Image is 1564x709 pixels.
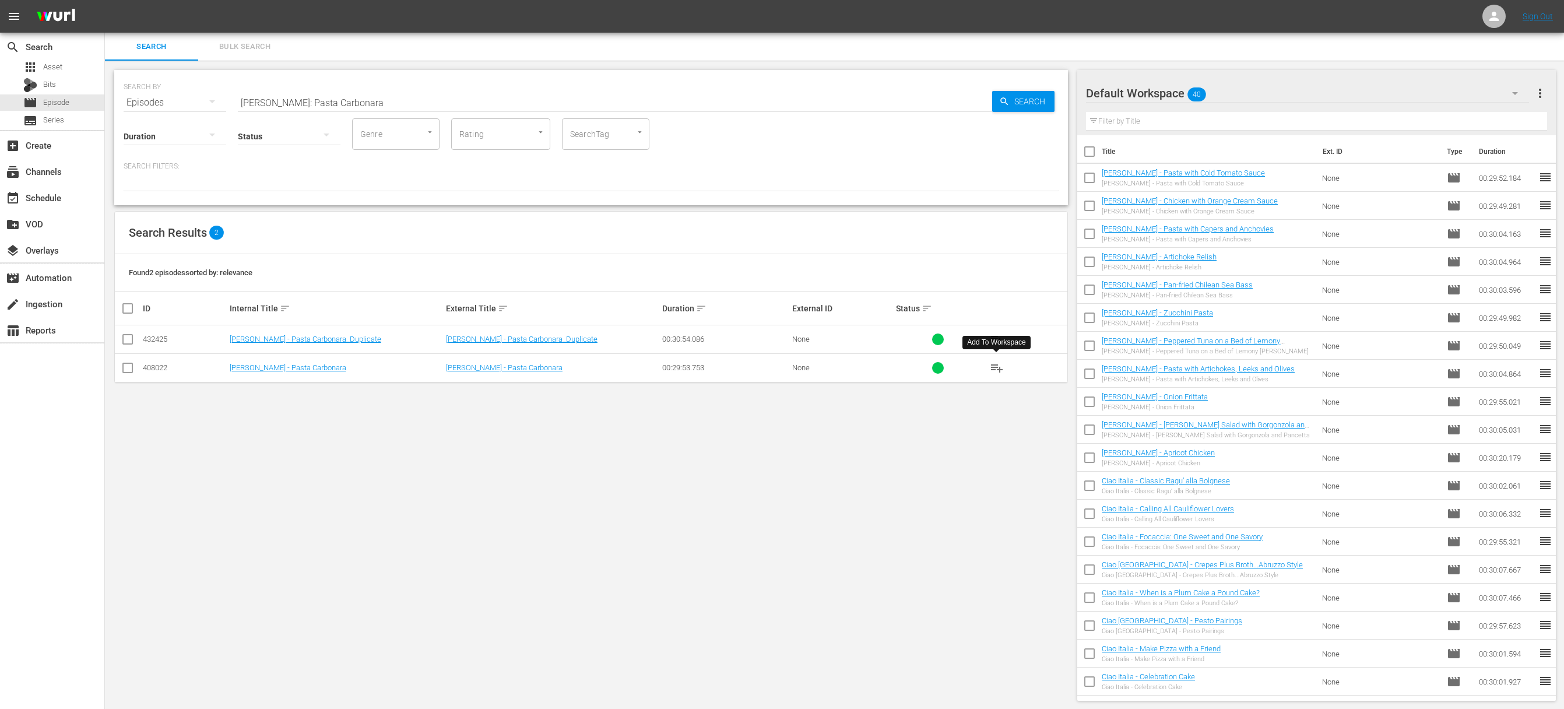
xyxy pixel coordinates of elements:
[43,61,62,73] span: Asset
[1188,82,1207,107] span: 40
[1317,248,1443,276] td: None
[1102,169,1265,177] a: [PERSON_NAME] - Pasta with Cold Tomato Sauce
[1538,422,1552,436] span: reorder
[1102,375,1295,383] div: [PERSON_NAME] - Pasta with Artichokes, Leeks and Olives
[1102,627,1242,635] div: Ciao [GEOGRAPHIC_DATA] - Pesto Pairings
[23,114,37,128] span: Series
[1317,220,1443,248] td: None
[23,78,37,92] div: Bits
[1102,135,1316,168] th: Title
[983,354,1011,382] button: playlist_add
[1447,423,1461,437] span: Episode
[896,301,979,315] div: Status
[792,363,892,372] div: None
[43,97,69,108] span: Episode
[28,3,84,30] img: ans4CAIJ8jUAAAAAAAAAAAAAAAAAAAAAAAAgQb4GAAAAAAAAAAAAAAAAAAAAAAAAJMjXAAAAAAAAAAAAAAAAAAAAAAAAgAT5G...
[498,303,508,314] span: sort
[1474,332,1538,360] td: 00:29:50.049
[230,335,381,343] a: [PERSON_NAME] - Pasta Carbonara_Duplicate
[1447,675,1461,689] span: Episode
[696,303,707,314] span: sort
[1474,276,1538,304] td: 00:30:03.596
[143,335,226,343] div: 432425
[205,40,284,54] span: Bulk Search
[1538,198,1552,212] span: reorder
[1317,332,1443,360] td: None
[1447,563,1461,577] span: Episode
[662,363,789,372] div: 00:29:53.753
[1447,395,1461,409] span: Episode
[280,303,290,314] span: sort
[1447,451,1461,465] span: Episode
[1538,338,1552,352] span: reorder
[1474,220,1538,248] td: 00:30:04.163
[6,40,20,54] span: Search
[6,139,20,153] span: Create
[6,324,20,338] span: table_chart
[1447,507,1461,521] span: Episode
[1102,403,1208,411] div: [PERSON_NAME] - Onion Frittata
[1538,590,1552,604] span: reorder
[1538,310,1552,324] span: reorder
[6,271,20,285] span: movie_filter
[1447,255,1461,269] span: Episode
[1102,280,1253,289] a: [PERSON_NAME] - Pan-fried Chilean Sea Bass
[1447,227,1461,241] span: Episode
[1317,192,1443,220] td: None
[446,363,563,372] a: [PERSON_NAME] - Pasta Carbonara
[535,127,546,138] button: Open
[1533,79,1547,107] button: more_vert
[1538,254,1552,268] span: reorder
[1317,640,1443,668] td: None
[1102,420,1309,438] a: [PERSON_NAME] - [PERSON_NAME] Salad with Gorgonzola and Pancetta
[6,244,20,258] span: Overlays
[1102,599,1260,607] div: Ciao Italia - When is a Plum Cake a Pound Cake?
[1102,476,1230,485] a: Ciao Italia - Classic Ragu’ alla Bolgnese
[1317,360,1443,388] td: None
[1474,248,1538,276] td: 00:30:04.964
[1102,487,1230,495] div: Ciao Italia - Classic Ragu’ alla Bolgnese
[1447,535,1461,549] span: Episode
[1447,311,1461,325] span: Episode
[1102,672,1195,681] a: Ciao Italia - Celebration Cake
[1317,668,1443,696] td: None
[992,91,1055,112] button: Search
[112,40,191,54] span: Search
[1447,171,1461,185] span: Episode
[1102,196,1278,205] a: [PERSON_NAME] - Chicken with Orange Cream Sauce
[1447,479,1461,493] span: Episode
[1538,674,1552,688] span: reorder
[124,162,1059,171] p: Search Filters:
[230,301,442,315] div: Internal Title
[43,79,56,90] span: Bits
[1102,236,1274,243] div: [PERSON_NAME] - Pasta with Capers and Anchovies
[1474,360,1538,388] td: 00:30:04.864
[1102,459,1215,467] div: [PERSON_NAME] - Apricot Chicken
[1447,619,1461,633] span: Episode
[1474,164,1538,192] td: 00:29:52.184
[1102,448,1215,457] a: [PERSON_NAME] - Apricot Chicken
[922,303,932,314] span: sort
[1102,224,1274,233] a: [PERSON_NAME] - Pasta with Capers and Anchovies
[1102,571,1303,579] div: Ciao [GEOGRAPHIC_DATA] - Crepes Plus Broth...Abruzzo Style
[1447,591,1461,605] span: Episode
[1102,180,1265,187] div: [PERSON_NAME] - Pasta with Cold Tomato Sauce
[1102,543,1263,551] div: Ciao Italia - Focaccia: One Sweet and One Savory
[1086,77,1528,110] div: Default Workspace
[1102,515,1234,523] div: Ciao Italia - Calling All Cauliflower Lovers
[1102,616,1242,625] a: Ciao [GEOGRAPHIC_DATA] - Pesto Pairings
[1102,348,1312,355] div: [PERSON_NAME] - Peppered Tuna on a Bed of Lemony [PERSON_NAME]
[129,268,252,277] span: Found 2 episodes sorted by: relevance
[1474,304,1538,332] td: 00:29:49.982
[1102,308,1213,317] a: [PERSON_NAME] - Zucchini Pasta
[143,363,226,372] div: 408022
[1102,431,1312,439] div: [PERSON_NAME] - [PERSON_NAME] Salad with Gorgonzola and Pancetta
[1317,444,1443,472] td: None
[1533,86,1547,100] span: more_vert
[1474,640,1538,668] td: 00:30:01.594
[1317,472,1443,500] td: None
[1538,282,1552,296] span: reorder
[1102,264,1217,271] div: [PERSON_NAME] - Artichoke Relish
[43,114,64,126] span: Series
[634,127,645,138] button: Open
